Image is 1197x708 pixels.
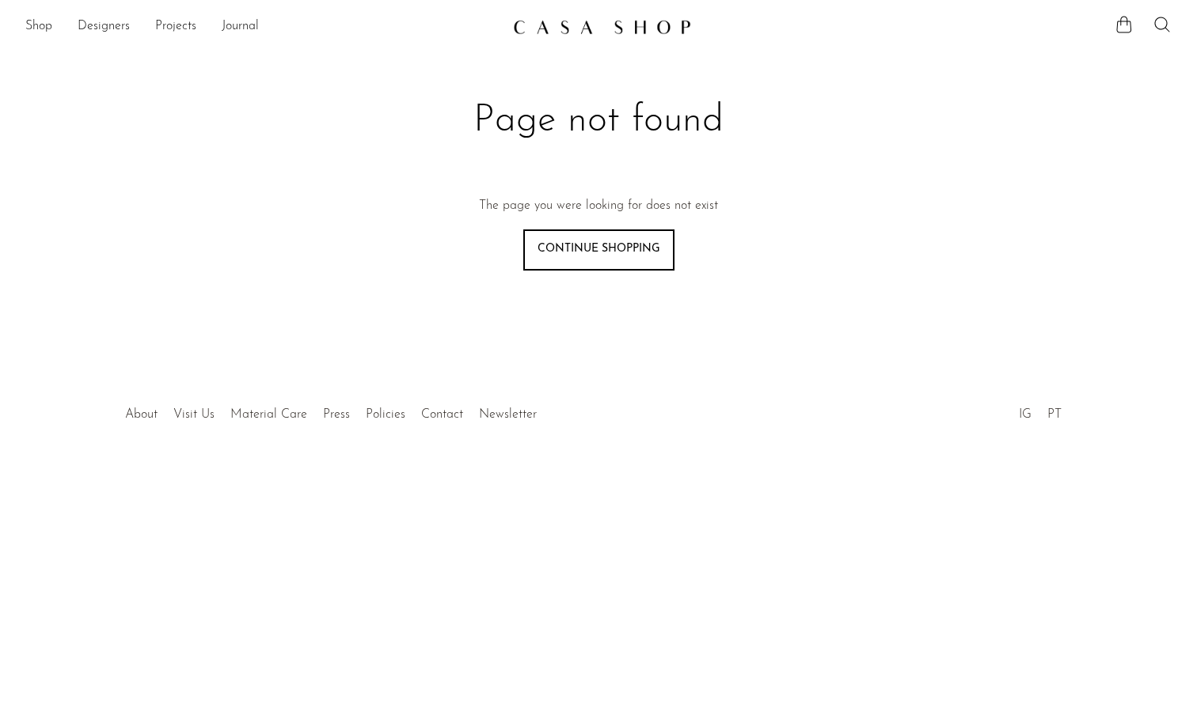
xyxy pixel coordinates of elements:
[25,17,52,37] a: Shop
[25,13,500,40] nav: Desktop navigation
[366,408,405,421] a: Policies
[347,97,850,146] h1: Page not found
[523,229,674,271] a: Continue shopping
[1011,396,1070,426] ul: Social Medias
[222,17,259,37] a: Journal
[125,408,158,421] a: About
[117,396,545,426] ul: Quick links
[1047,408,1062,421] a: PT
[155,17,196,37] a: Projects
[78,17,130,37] a: Designers
[173,408,215,421] a: Visit Us
[421,408,463,421] a: Contact
[25,13,500,40] ul: NEW HEADER MENU
[1019,408,1032,421] a: IG
[230,408,307,421] a: Material Care
[479,196,718,217] p: The page you were looking for does not exist
[323,408,350,421] a: Press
